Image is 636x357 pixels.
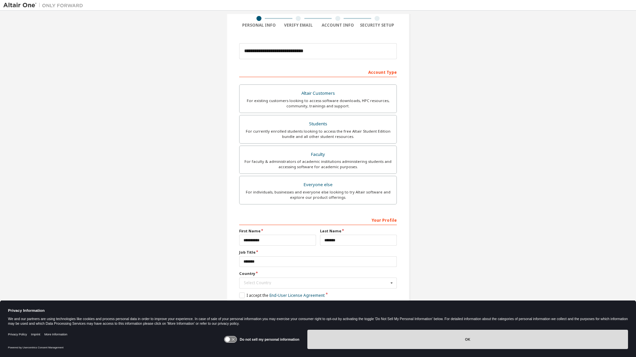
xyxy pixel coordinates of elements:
label: Last Name [320,228,397,234]
div: Faculty [243,150,393,159]
div: Verify Email [279,23,318,28]
div: Personal Info [239,23,279,28]
label: Country [239,271,397,276]
div: Everyone else [243,180,393,189]
img: Altair One [3,2,86,9]
div: Your Profile [239,214,397,225]
a: End-User License Agreement [269,293,325,298]
div: For existing customers looking to access software downloads, HPC resources, community, trainings ... [243,98,393,109]
div: For faculty & administrators of academic institutions administering students and accessing softwa... [243,159,393,170]
div: Account Info [318,23,358,28]
label: Job Title [239,250,397,255]
div: Students [243,119,393,129]
label: I accept the [239,293,325,298]
div: For currently enrolled students looking to access the free Altair Student Edition bundle and all ... [243,129,393,139]
label: First Name [239,228,316,234]
div: Altair Customers [243,89,393,98]
div: Select Country [244,281,389,285]
div: Security Setup [358,23,397,28]
div: For individuals, businesses and everyone else looking to try Altair software and explore our prod... [243,189,393,200]
div: Account Type [239,66,397,77]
